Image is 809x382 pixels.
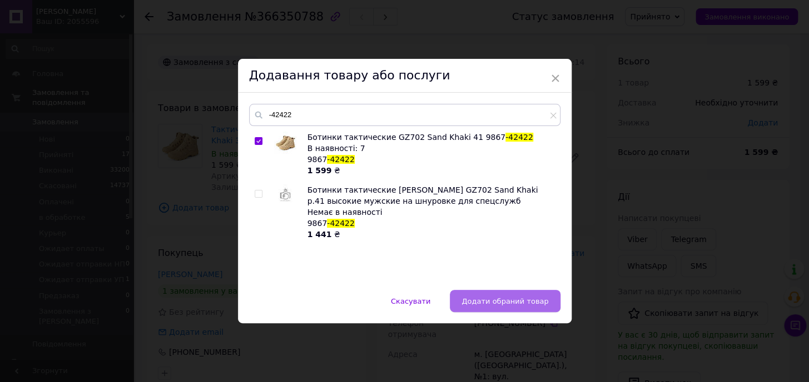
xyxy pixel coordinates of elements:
[307,155,327,164] span: 9867
[391,297,430,305] span: Скасувати
[505,133,533,142] span: -42422
[307,207,554,218] div: Немає в наявності
[307,230,332,239] b: 1 441
[327,219,355,228] span: -42422
[307,185,538,205] span: Ботинки тактические [PERSON_NAME] GZ702 Sand Khaki р.41 высокие мужские на шнуровке для спецслужб
[461,297,548,305] span: Додати обраний товар
[307,133,506,142] span: Ботинки тактические GZ702 Sand Khaki 41 9867
[274,132,296,154] img: Ботинки тактические GZ702 Sand Khaki 41 9867-42422
[307,219,327,228] span: 9867
[307,143,554,154] div: В наявності: 7
[379,290,442,312] button: Скасувати
[249,104,560,126] input: Пошук за товарами та послугами
[550,69,560,88] span: ×
[450,290,560,312] button: Додати обраний товар
[238,59,572,93] div: Додавання товару або послуги
[307,165,554,176] div: ₴
[307,229,554,240] div: ₴
[307,166,332,175] b: 1 599
[327,155,355,164] span: -42422
[274,184,296,207] img: Ботинки тактические Lesko GZ702 Sand Khaki р.41 высокие мужские на шнуровке для спецслужб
